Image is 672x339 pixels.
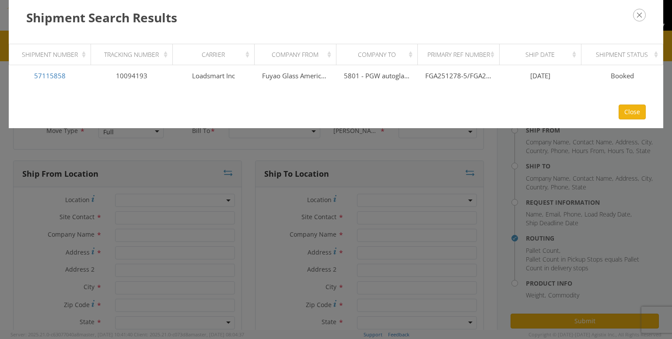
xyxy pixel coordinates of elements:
[262,50,333,59] div: Company From
[426,50,497,59] div: Primary Ref Number
[254,65,336,87] td: Fuyao Glass America Inc
[530,71,550,80] span: [DATE]
[98,50,169,59] div: Tracking Number
[619,105,646,119] button: Close
[34,71,66,80] a: 57115858
[344,50,415,59] div: Company To
[418,65,500,87] td: FGA251278-5/FGA251462-2/FGA251463-1/FGA251464-1
[611,71,634,80] span: Booked
[589,50,660,59] div: Shipment Status
[26,9,646,26] h3: Shipment Search Results
[172,65,254,87] td: Loadsmart Inc
[17,50,88,59] div: Shipment Number
[180,50,251,59] div: Carrier
[507,50,578,59] div: Ship Date
[91,65,172,87] td: 10094193
[336,65,418,87] td: 5801 - PGW autoglass - [GEOGRAPHIC_DATA] Hub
